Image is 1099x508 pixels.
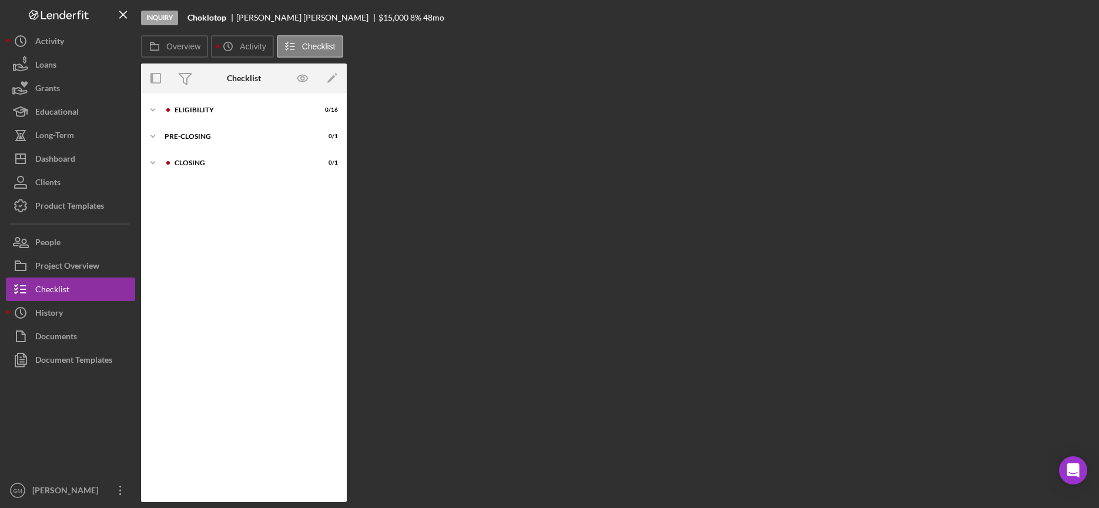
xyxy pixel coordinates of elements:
button: Educational [6,100,135,123]
div: Activity [35,29,64,56]
button: Long-Term [6,123,135,147]
label: Checklist [302,42,336,51]
button: Document Templates [6,348,135,372]
b: Choklotop [187,13,226,22]
button: GM[PERSON_NAME] [6,479,135,502]
button: Grants [6,76,135,100]
button: Checklist [277,35,343,58]
div: People [35,230,61,257]
div: Grants [35,76,60,103]
button: Activity [211,35,273,58]
div: Documents [35,325,77,351]
div: 0 / 1 [317,133,338,140]
button: Dashboard [6,147,135,171]
label: Overview [166,42,200,51]
div: Educational [35,100,79,126]
div: Long-Term [35,123,74,150]
div: ELIGIBILITY [175,106,309,113]
button: Project Overview [6,254,135,278]
div: Open Intercom Messenger [1059,456,1087,484]
div: [PERSON_NAME] [29,479,106,505]
button: Product Templates [6,194,135,218]
div: 8 % [410,13,421,22]
div: 48 mo [423,13,444,22]
label: Activity [240,42,266,51]
div: Closing [175,159,309,166]
button: People [6,230,135,254]
div: Inquiry [141,11,178,25]
button: Loans [6,53,135,76]
div: Loans [35,53,56,79]
div: 0 / 16 [317,106,338,113]
div: History [35,301,63,327]
button: History [6,301,135,325]
button: Clients [6,171,135,194]
div: Pre-Closing [165,133,309,140]
div: Project Overview [35,254,99,280]
button: Activity [6,29,135,53]
span: $15,000 [378,12,408,22]
text: GM [13,487,22,494]
button: Checklist [6,278,135,301]
div: Checklist [227,73,261,83]
button: Overview [141,35,208,58]
div: [PERSON_NAME] [PERSON_NAME] [236,13,378,22]
div: Checklist [35,278,69,304]
div: Dashboard [35,147,75,173]
button: Documents [6,325,135,348]
div: 0 / 1 [317,159,338,166]
div: Clients [35,171,61,197]
div: Document Templates [35,348,112,375]
div: Product Templates [35,194,104,220]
